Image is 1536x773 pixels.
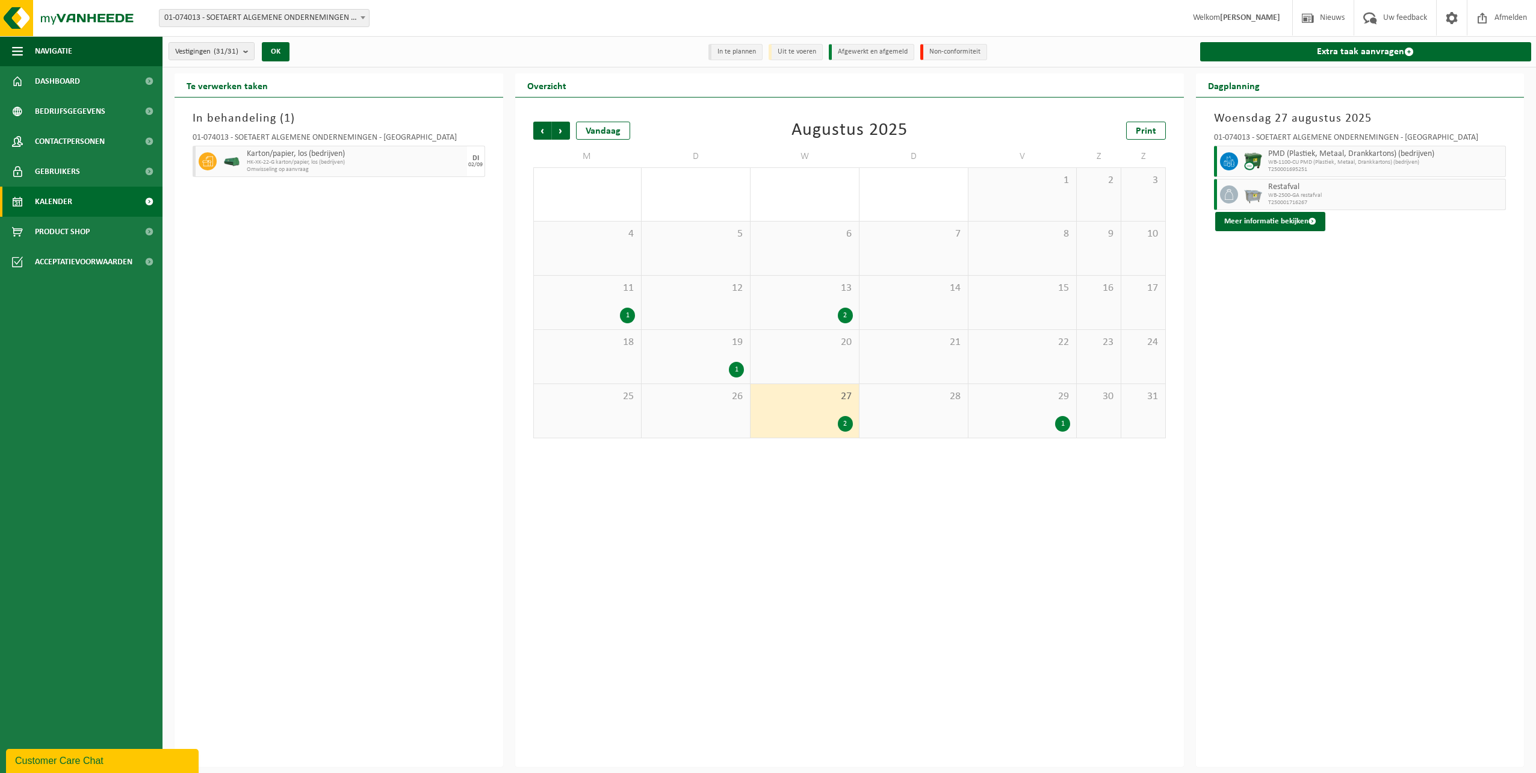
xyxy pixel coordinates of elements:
span: 1 [284,113,291,125]
span: 11 [540,282,636,295]
button: Vestigingen(31/31) [169,42,255,60]
span: Contactpersonen [35,126,105,157]
span: 6 [757,228,853,241]
span: Acceptatievoorwaarden [35,247,132,277]
li: Uit te voeren [769,44,823,60]
div: 01-074013 - SOETAERT ALGEMENE ONDERNEMINGEN - [GEOGRAPHIC_DATA] [193,134,485,146]
strong: [PERSON_NAME] [1220,13,1280,22]
span: Volgende [552,122,570,140]
h2: Overzicht [515,73,578,97]
span: 23 [1083,336,1115,349]
span: 8 [974,228,1071,241]
count: (31/31) [214,48,238,55]
li: Non-conformiteit [920,44,987,60]
span: 01-074013 - SOETAERT ALGEMENE ONDERNEMINGEN - OOSTENDE [159,10,369,26]
span: Vorige [533,122,551,140]
span: 29 [974,390,1071,403]
span: 1 [974,174,1071,187]
td: M [533,146,642,167]
li: Afgewerkt en afgemeld [829,44,914,60]
span: 15 [974,282,1071,295]
div: 1 [1055,416,1070,432]
span: Omwisseling op aanvraag [247,166,464,173]
div: DI [472,155,479,162]
div: 2 [838,416,853,432]
span: Product Shop [35,217,90,247]
button: Meer informatie bekijken [1215,212,1325,231]
span: 10 [1127,228,1159,241]
span: Vestigingen [175,43,238,61]
span: Dashboard [35,66,80,96]
td: V [968,146,1077,167]
span: T250001716267 [1268,199,1503,206]
span: WB-1100-CU PMD (Plastiek, Metaal, Drankkartons) (bedrijven) [1268,159,1503,166]
span: 3 [1127,174,1159,187]
span: 26 [648,390,744,403]
img: HK-XK-22-GN-00 [223,157,241,166]
span: 16 [1083,282,1115,295]
span: 24 [1127,336,1159,349]
span: 17 [1127,282,1159,295]
div: 2 [838,308,853,323]
iframe: chat widget [6,747,201,773]
span: 9 [1083,228,1115,241]
span: 19 [648,336,744,349]
span: 2 [1083,174,1115,187]
img: WB-2500-GAL-GY-01 [1244,185,1262,203]
h3: In behandeling ( ) [193,110,485,128]
span: WB-2500-GA restafval [1268,192,1503,199]
td: W [751,146,859,167]
span: 5 [648,228,744,241]
h2: Dagplanning [1196,73,1272,97]
span: Kalender [35,187,72,217]
span: 22 [974,336,1071,349]
h2: Te verwerken taken [175,73,280,97]
div: 01-074013 - SOETAERT ALGEMENE ONDERNEMINGEN - [GEOGRAPHIC_DATA] [1214,134,1507,146]
span: T250001695251 [1268,166,1503,173]
span: Restafval [1268,182,1503,192]
span: 25 [540,390,636,403]
td: D [642,146,751,167]
button: OK [262,42,290,61]
span: Print [1136,126,1156,136]
span: 01-074013 - SOETAERT ALGEMENE ONDERNEMINGEN - OOSTENDE [159,9,370,27]
span: 12 [648,282,744,295]
a: Extra taak aanvragen [1200,42,1532,61]
span: 27 [757,390,853,403]
span: Navigatie [35,36,72,66]
div: 1 [729,362,744,377]
li: In te plannen [708,44,763,60]
span: PMD (Plastiek, Metaal, Drankkartons) (bedrijven) [1268,149,1503,159]
span: 13 [757,282,853,295]
td: D [859,146,968,167]
span: 28 [866,390,962,403]
span: 4 [540,228,636,241]
img: WB-1100-CU [1244,152,1262,170]
td: Z [1077,146,1121,167]
span: HK-XK-22-G karton/papier, los (bedrijven) [247,159,464,166]
span: Gebruikers [35,157,80,187]
span: 31 [1127,390,1159,403]
span: Bedrijfsgegevens [35,96,105,126]
span: 18 [540,336,636,349]
div: 1 [620,308,635,323]
span: 7 [866,228,962,241]
div: Augustus 2025 [791,122,908,140]
div: 02/09 [468,162,483,168]
span: Karton/papier, los (bedrijven) [247,149,464,159]
td: Z [1121,146,1166,167]
span: 30 [1083,390,1115,403]
h3: Woensdag 27 augustus 2025 [1214,110,1507,128]
span: 20 [757,336,853,349]
a: Print [1126,122,1166,140]
span: 14 [866,282,962,295]
div: Vandaag [576,122,630,140]
span: 21 [866,336,962,349]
